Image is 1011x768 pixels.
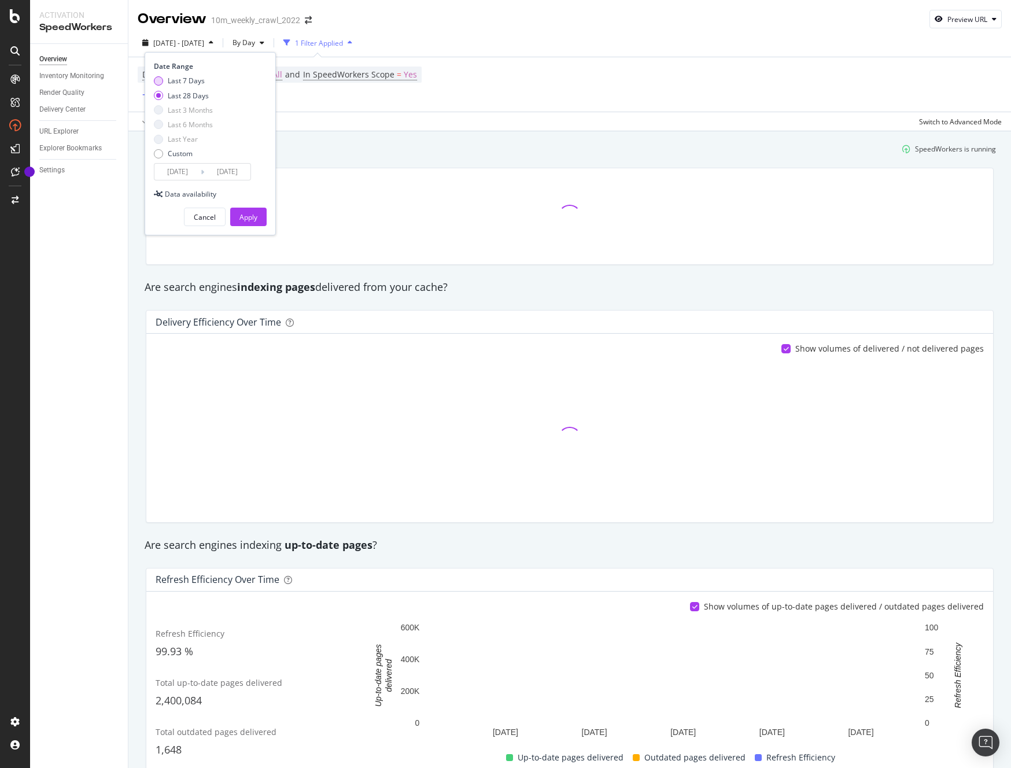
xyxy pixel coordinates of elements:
[401,686,420,696] text: 200K
[154,76,213,86] div: Last 7 Days
[168,76,205,86] div: Last 7 Days
[397,69,401,80] span: =
[305,16,312,24] div: arrow-right-arrow-left
[925,695,934,704] text: 25
[39,53,120,65] a: Overview
[759,728,785,737] text: [DATE]
[168,149,193,158] div: Custom
[947,14,987,24] div: Preview URL
[972,729,999,756] div: Open Intercom Messenger
[39,142,102,154] div: Explorer Bookmarks
[766,751,835,765] span: Refresh Efficiency
[139,280,1001,295] div: Are search engines delivered from your cache?
[644,751,746,765] span: Outdated pages delivered
[39,125,79,138] div: URL Explorer
[39,9,119,21] div: Activation
[925,647,934,656] text: 75
[272,67,282,83] span: All
[39,125,120,138] a: URL Explorer
[204,164,250,180] input: End Date
[915,144,996,154] div: SpeedWorkers is running
[153,38,204,48] span: [DATE] - [DATE]
[582,728,607,737] text: [DATE]
[154,91,213,101] div: Last 28 Days
[39,87,120,99] a: Render Quality
[184,208,226,226] button: Cancel
[24,167,35,177] div: Tooltip anchor
[138,34,218,52] button: [DATE] - [DATE]
[493,728,518,737] text: [DATE]
[154,120,213,130] div: Last 6 Months
[285,69,300,80] span: and
[156,574,279,585] div: Refresh Efficiency over time
[303,69,394,80] span: In SpeedWorkers Scope
[165,189,216,199] div: Data availability
[237,280,315,294] strong: indexing pages
[848,728,873,737] text: [DATE]
[156,743,182,756] span: 1,648
[228,38,255,47] span: By Day
[39,142,120,154] a: Explorer Bookmarks
[704,601,984,612] div: Show volumes of up-to-date pages delivered / outdated pages delivered
[919,117,1002,127] div: Switch to Advanced Mode
[138,9,206,29] div: Overview
[39,164,65,176] div: Settings
[925,671,934,680] text: 50
[795,343,984,355] div: Show volumes of delivered / not delivered pages
[39,104,120,116] a: Delivery Center
[138,112,171,131] button: Apply
[154,149,213,158] div: Custom
[39,104,86,116] div: Delivery Center
[925,718,929,728] text: 0
[415,718,420,728] text: 0
[230,208,267,226] button: Apply
[953,642,962,708] text: Refresh Efficiency
[156,316,281,328] div: Delivery Efficiency over time
[39,70,120,82] a: Inventory Monitoring
[401,655,420,664] text: 400K
[138,88,184,102] button: Add Filter
[168,91,209,101] div: Last 28 Days
[914,112,1002,131] button: Switch to Advanced Mode
[295,38,343,48] div: 1 Filter Applied
[154,105,213,115] div: Last 3 Months
[154,164,201,180] input: Start Date
[168,120,213,130] div: Last 6 Months
[168,134,198,144] div: Last Year
[139,538,1001,553] div: Are search engines indexing ?
[194,212,216,222] div: Cancel
[366,622,977,741] svg: A chart.
[39,70,104,82] div: Inventory Monitoring
[285,538,372,552] strong: up-to-date pages
[154,134,213,144] div: Last Year
[925,623,939,632] text: 100
[670,728,696,737] text: [DATE]
[168,105,213,115] div: Last 3 Months
[39,164,120,176] a: Settings
[384,658,393,692] text: delivered
[374,644,383,707] text: Up-to-date pages
[279,34,357,52] button: 1 Filter Applied
[156,726,276,737] span: Total outdated pages delivered
[39,87,84,99] div: Render Quality
[518,751,623,765] span: Up-to-date pages delivered
[142,69,168,80] span: Device
[239,212,257,222] div: Apply
[39,21,119,34] div: SpeedWorkers
[401,623,420,632] text: 600K
[228,34,269,52] button: By Day
[156,628,224,639] span: Refresh Efficiency
[156,677,282,688] span: Total up-to-date pages delivered
[154,61,264,71] div: Date Range
[404,67,417,83] span: Yes
[156,644,193,658] span: 99.93 %
[156,693,202,707] span: 2,400,084
[39,53,67,65] div: Overview
[929,10,1002,28] button: Preview URL
[211,14,300,26] div: 10m_weekly_crawl_2022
